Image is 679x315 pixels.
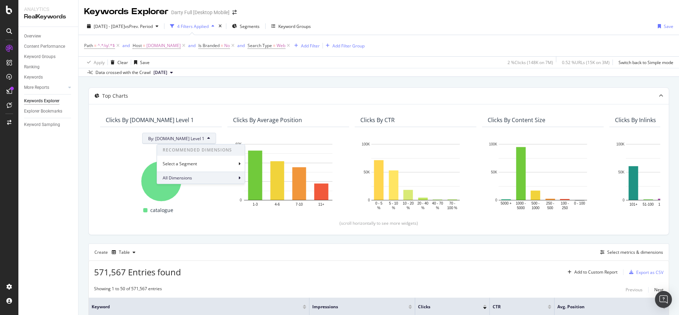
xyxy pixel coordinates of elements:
[407,206,410,210] text: %
[24,33,41,40] div: Overview
[188,42,196,49] button: and
[24,74,43,81] div: Keywords
[607,249,663,255] div: Select metrics & dimensions
[233,141,343,211] svg: A chart.
[109,247,138,258] button: Table
[18,18,80,24] div: Domaine: [DOMAIN_NAME]
[24,121,60,128] div: Keyword Sampling
[94,286,162,294] div: Showing 1 to 50 of 571,567 entries
[436,206,439,210] text: %
[507,59,553,65] div: 2 % Clicks ( 148K on 7M )
[94,23,125,29] span: [DATE] - [DATE]
[122,42,130,49] button: and
[360,141,471,211] div: A chart.
[24,108,62,115] div: Explorer Bookmarks
[362,142,370,146] text: 100K
[375,201,382,205] text: 0 - 5
[24,43,73,50] a: Content Performance
[532,201,540,205] text: 500 -
[323,41,365,50] button: Add Filter Group
[495,198,497,202] text: 0
[84,6,168,18] div: Keywords Explorer
[493,304,537,310] span: CTR
[618,170,625,174] text: 50K
[561,201,569,205] text: 100 -
[133,42,142,48] span: Host
[488,116,545,124] div: Clicks By Content Size
[140,59,150,65] div: Save
[253,202,258,206] text: 1-3
[516,201,526,205] text: 1000 -
[248,42,272,48] span: Search Type
[377,206,381,210] text: %
[94,266,181,278] span: 571,567 Entries found
[658,202,667,206] text: 16-50
[296,202,303,206] text: 7-10
[224,41,230,51] span: No
[24,97,73,105] a: Keywords Explorer
[177,23,209,29] div: 4 Filters Applied
[24,43,65,50] div: Content Performance
[148,136,204,142] span: By: darty.com Level 1
[167,21,217,32] button: 4 Filters Applied
[278,23,311,29] div: Keyword Groups
[102,92,128,99] div: Top Charts
[240,23,260,29] span: Segments
[125,23,153,29] span: vs Prev. Period
[24,33,73,40] a: Overview
[153,69,167,76] span: 2025 Jul. 31st
[143,42,145,48] span: =
[94,247,138,258] div: Create
[447,206,457,210] text: 100 %
[84,57,105,68] button: Apply
[392,206,395,210] text: %
[403,201,414,205] text: 10 - 20
[131,57,150,68] button: Save
[146,41,181,51] span: [DOMAIN_NAME]
[488,141,598,211] svg: A chart.
[24,63,73,71] a: Ranking
[619,59,673,65] div: Switch back to Simple mode
[654,286,663,294] button: Next
[368,198,370,202] text: 0
[360,116,395,124] div: Clicks By CTR
[636,269,663,275] div: Export as CSV
[142,133,216,144] button: By: [DOMAIN_NAME] Level 1
[151,68,176,77] button: [DATE]
[626,286,643,294] button: Previous
[11,18,17,24] img: website_grey.svg
[517,206,525,210] text: 5000
[24,97,59,105] div: Keywords Explorer
[615,116,656,124] div: Clicks By Inlinks
[562,59,610,65] div: 0.52 % URLs ( 15K on 3M )
[81,41,87,47] img: tab_keywords_by_traffic_grey.svg
[643,202,654,206] text: 51-100
[629,202,638,206] text: 101+
[92,304,292,310] span: Keyword
[24,6,72,13] div: Analytics
[240,198,242,202] text: 0
[84,21,161,32] button: [DATE] - [DATE]vsPrev. Period
[217,23,223,30] div: times
[232,10,237,15] div: arrow-right-arrow-left
[24,53,56,61] div: Keyword Groups
[117,59,128,65] div: Clear
[291,41,320,50] button: Add Filter
[108,57,128,68] button: Clear
[11,11,17,17] img: logo_orange.svg
[24,53,73,61] a: Keyword Groups
[233,116,302,124] div: Clicks By Average Position
[163,161,198,167] div: Select a Segment
[24,108,73,115] a: Explorer Bookmarks
[268,21,314,32] button: Keyword Groups
[163,175,192,181] span: All Dimensions
[275,202,280,206] text: 4-6
[171,9,230,16] div: Darty Full [Desktop Mobile]
[565,267,617,278] button: Add to Custom Report
[24,84,49,91] div: More Reports
[449,201,455,205] text: 70 -
[106,157,216,202] svg: A chart.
